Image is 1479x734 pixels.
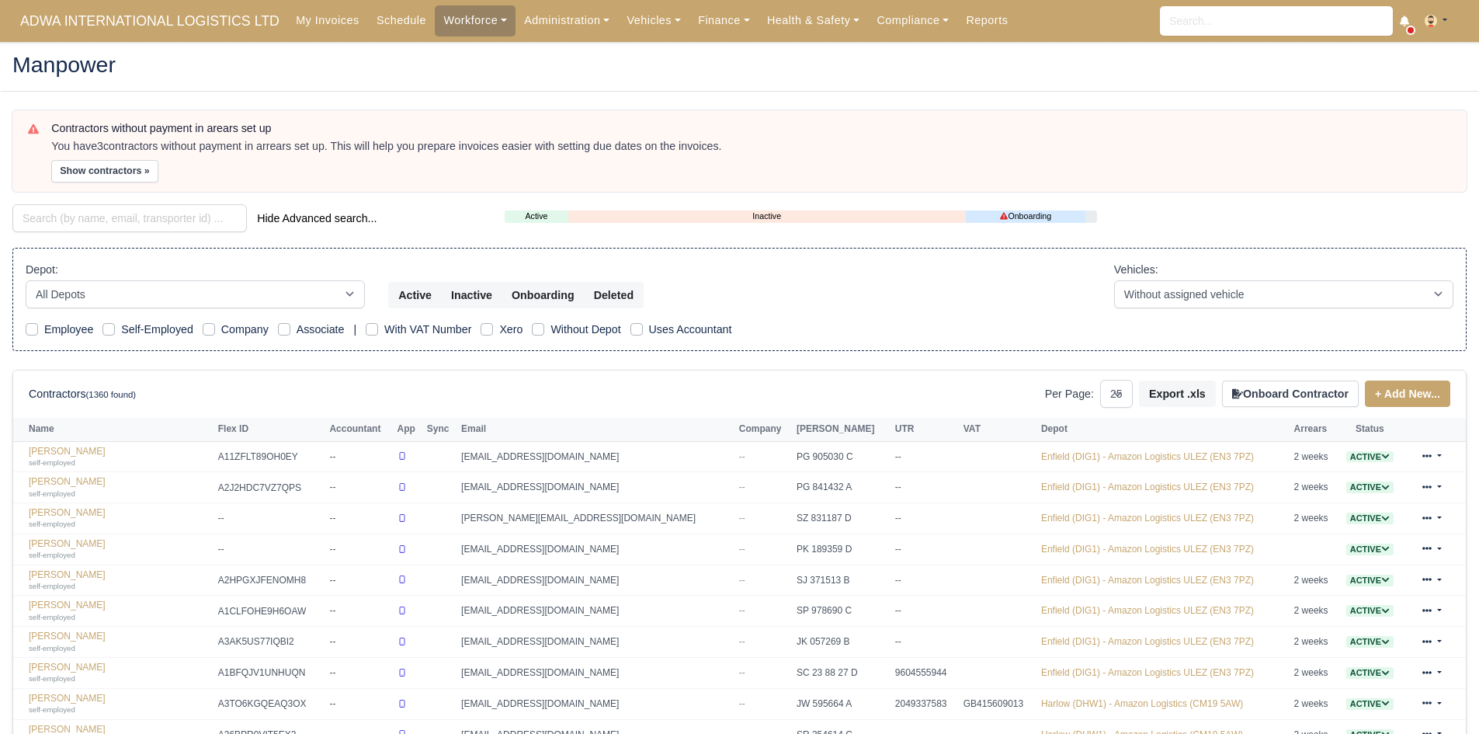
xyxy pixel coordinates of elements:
span: Active [1346,636,1394,648]
td: -- [891,565,960,596]
td: -- [891,472,960,503]
a: Onboarding [966,210,1085,223]
a: [PERSON_NAME] self-employed [29,569,210,592]
a: Compliance [868,5,957,36]
input: Search (by name, email, transporter id) ... [12,204,247,232]
a: My Invoices [287,5,368,36]
td: A3AK5US77IQBI2 [214,627,326,658]
a: Vehicles [618,5,689,36]
td: [EMAIL_ADDRESS][DOMAIN_NAME] [457,627,735,658]
a: Enfield (DIG1) - Amazon Logistics ULEZ (EN3 7PZ) [1041,575,1254,586]
span: -- [739,605,745,616]
span: Active [1346,667,1394,679]
td: 2 weeks [1290,472,1338,503]
label: Associate [297,321,345,339]
a: Active [1346,513,1394,524]
td: -- [214,534,326,565]
a: Active [1346,451,1394,462]
td: SZ 831187 D [793,503,891,534]
a: [PERSON_NAME] self-employed [29,507,210,530]
small: self-employed [29,458,75,467]
span: -- [739,575,745,586]
button: Onboard Contractor [1222,381,1359,407]
a: Reports [957,5,1016,36]
td: 2 weeks [1290,441,1338,472]
td: -- [325,627,393,658]
button: Hide Advanced search... [247,205,387,231]
a: Enfield (DIG1) - Amazon Logistics ULEZ (EN3 7PZ) [1041,482,1254,492]
a: Administration [516,5,618,36]
small: self-employed [29,613,75,621]
td: 2 weeks [1290,688,1338,719]
td: -- [891,441,960,472]
a: Enfield (DIG1) - Amazon Logistics ULEZ (EN3 7PZ) [1041,667,1254,678]
td: PG 841432 A [793,472,891,503]
a: Enfield (DIG1) - Amazon Logistics ULEZ (EN3 7PZ) [1041,605,1254,616]
td: A2HPGXJFENOMH8 [214,565,326,596]
a: [PERSON_NAME] self-employed [29,600,210,622]
th: Depot [1037,418,1290,441]
small: self-employed [29,582,75,590]
label: Company [221,321,269,339]
th: Flex ID [214,418,326,441]
div: Manpower [1,41,1478,92]
a: + Add New... [1365,381,1450,407]
a: Enfield (DIG1) - Amazon Logistics ULEZ (EN3 7PZ) [1041,544,1254,555]
td: [EMAIL_ADDRESS][DOMAIN_NAME] [457,688,735,719]
span: -- [739,451,745,462]
td: 2049337583 [891,688,960,719]
a: Active [1346,636,1394,647]
a: Finance [689,5,759,36]
strong: 3 [97,140,103,152]
td: SC 23 88 27 D [793,658,891,689]
td: [PERSON_NAME][EMAIL_ADDRESS][DOMAIN_NAME] [457,503,735,534]
span: ADWA INTERNATIONAL LOGISTICS LTD [12,5,287,37]
button: Deleted [584,282,644,308]
th: App [394,418,423,441]
th: [PERSON_NAME] [793,418,891,441]
td: A2J2HDC7VZ7QPS [214,472,326,503]
small: self-employed [29,551,75,559]
button: Show contractors » [51,160,158,183]
div: + Add New... [1359,381,1450,407]
div: You have contractors without payment in arrears set up. This will help you prepare invoices easie... [51,139,1451,155]
a: Active [1346,605,1394,616]
th: Status [1338,418,1402,441]
td: [EMAIL_ADDRESS][DOMAIN_NAME] [457,472,735,503]
td: 2 weeks [1290,565,1338,596]
small: self-employed [29,705,75,714]
small: self-employed [29,644,75,652]
th: Name [13,418,214,441]
td: -- [891,534,960,565]
span: -- [739,667,745,678]
td: -- [214,503,326,534]
td: -- [325,596,393,627]
td: PK 189359 D [793,534,891,565]
span: Active [1346,513,1394,524]
h6: Contractors without payment in arears set up [51,122,1451,135]
td: [EMAIL_ADDRESS][DOMAIN_NAME] [457,534,735,565]
td: -- [325,503,393,534]
td: [EMAIL_ADDRESS][DOMAIN_NAME] [457,441,735,472]
span: -- [739,636,745,647]
a: Harlow (DHW1) - Amazon Logistics (CM19 5AW) [1041,698,1243,709]
label: Self-Employed [121,321,193,339]
a: Inactive [568,210,966,223]
button: Onboarding [502,282,585,308]
small: self-employed [29,520,75,528]
td: [EMAIL_ADDRESS][DOMAIN_NAME] [457,596,735,627]
a: Active [1346,544,1394,555]
a: [PERSON_NAME] self-employed [29,662,210,684]
label: Without Depot [550,321,620,339]
input: Search... [1160,6,1393,36]
td: -- [891,627,960,658]
label: With VAT Number [384,321,471,339]
small: self-employed [29,674,75,683]
td: -- [325,658,393,689]
span: -- [739,513,745,524]
td: 2 weeks [1290,503,1338,534]
h2: Manpower [12,54,1467,75]
td: [EMAIL_ADDRESS][DOMAIN_NAME] [457,565,735,596]
a: ADWA INTERNATIONAL LOGISTICS LTD [12,6,287,37]
span: -- [739,698,745,709]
